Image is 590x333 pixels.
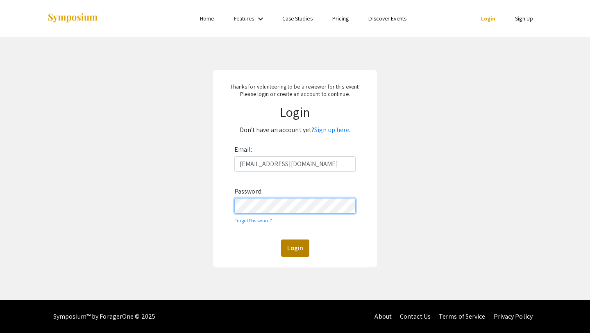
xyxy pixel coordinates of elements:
a: Privacy Policy [494,312,533,321]
a: Forgot Password? [234,217,272,224]
h1: Login [219,104,371,120]
a: Case Studies [282,15,313,22]
a: Contact Us [400,312,431,321]
button: Login [281,239,309,257]
div: Symposium™ by ForagerOne © 2025 [53,300,155,333]
p: Don't have an account yet? [219,123,371,137]
p: Thanks for volunteering to be a reviewer for this event! [219,83,371,90]
a: Sign Up [515,15,533,22]
p: Please login or create an account to continue. [219,90,371,98]
a: Sign up here. [314,125,350,134]
mat-icon: Expand Features list [256,14,265,24]
label: Email: [234,143,252,156]
a: Home [200,15,214,22]
a: Pricing [332,15,349,22]
img: Symposium by ForagerOne [47,13,98,24]
a: About [374,312,392,321]
a: Login [481,15,496,22]
label: Password: [234,185,263,198]
iframe: Chat [6,296,35,327]
a: Features [234,15,254,22]
a: Discover Events [368,15,406,22]
a: Terms of Service [439,312,486,321]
